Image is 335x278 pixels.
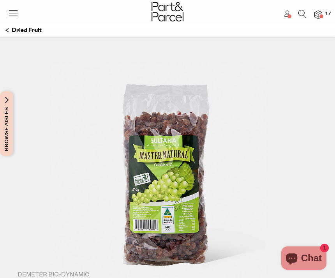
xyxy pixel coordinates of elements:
[152,2,183,21] img: Part&Parcel
[2,91,11,156] span: Browse Aisles
[314,11,322,19] a: 17
[323,10,333,17] span: 17
[5,24,42,37] a: Dried Fruit
[279,246,329,272] inbox-online-store-chat: Shopify online store chat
